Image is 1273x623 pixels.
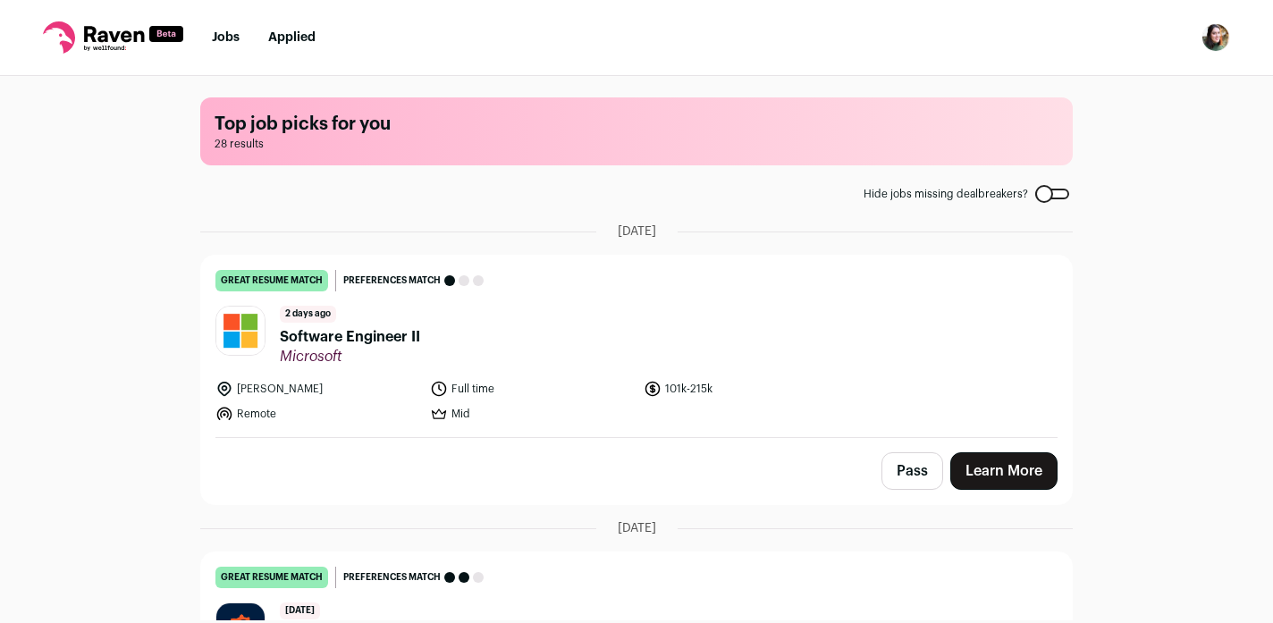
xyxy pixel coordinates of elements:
[280,306,336,323] span: 2 days ago
[881,452,943,490] button: Pass
[215,405,419,423] li: Remote
[280,326,420,348] span: Software Engineer II
[343,568,441,586] span: Preferences match
[215,567,328,588] div: great resume match
[1201,23,1230,52] button: Open dropdown
[215,380,419,398] li: [PERSON_NAME]
[212,31,240,44] a: Jobs
[268,31,316,44] a: Applied
[280,348,420,366] span: Microsoft
[644,380,847,398] li: 101k-215k
[215,270,328,291] div: great resume match
[215,112,1058,137] h1: Top job picks for you
[864,187,1028,201] span: Hide jobs missing dealbreakers?
[343,272,441,290] span: Preferences match
[216,307,265,355] img: c786a7b10b07920eb52778d94b98952337776963b9c08eb22d98bc7b89d269e4.jpg
[430,405,634,423] li: Mid
[618,519,656,537] span: [DATE]
[201,256,1072,437] a: great resume match Preferences match 2 days ago Software Engineer II Microsoft [PERSON_NAME] Full...
[618,223,656,240] span: [DATE]
[430,380,634,398] li: Full time
[215,137,1058,151] span: 28 results
[1201,23,1230,52] img: 12982139-medium_jpg
[950,452,1058,490] a: Learn More
[280,602,320,619] span: [DATE]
